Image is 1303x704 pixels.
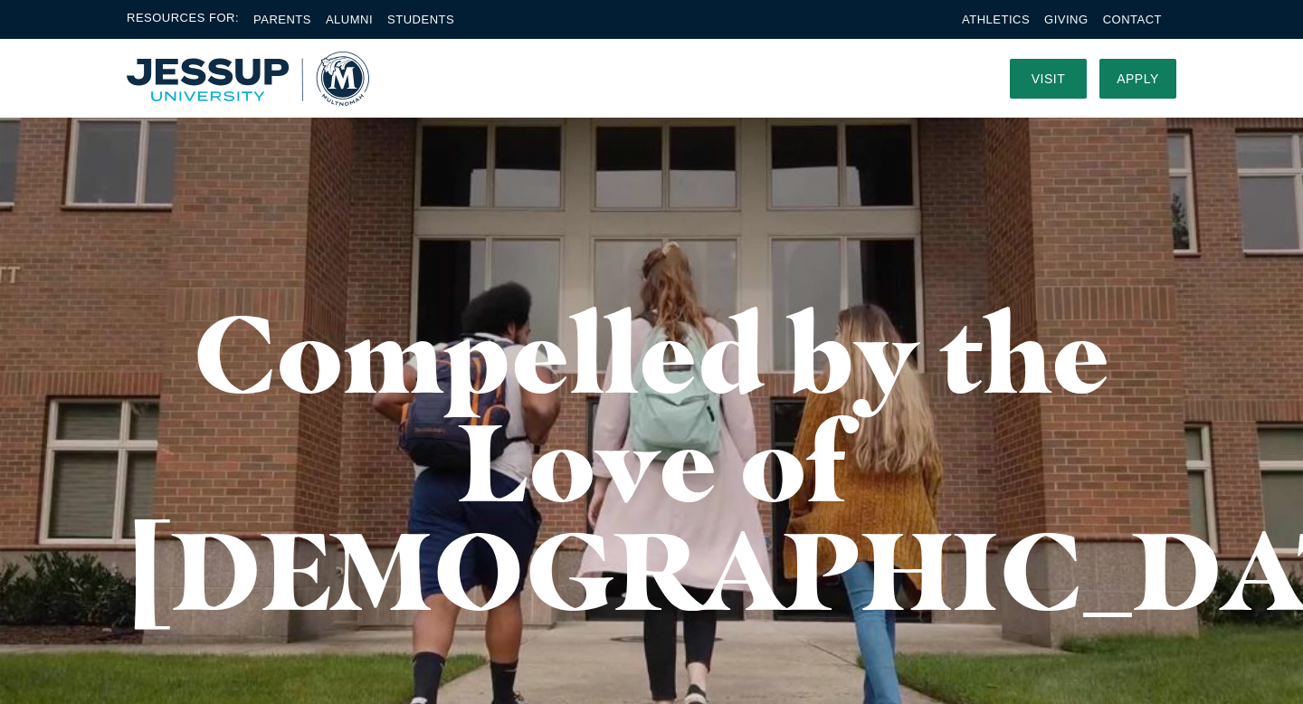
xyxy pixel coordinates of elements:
a: Athletics [962,13,1030,26]
span: Resources For: [127,9,239,30]
a: Parents [253,13,311,26]
a: Home [127,52,369,106]
a: Giving [1044,13,1089,26]
a: Visit [1010,59,1087,99]
img: Multnomah University Logo [127,52,369,106]
a: Contact [1103,13,1162,26]
a: Alumni [326,13,373,26]
a: Students [387,13,454,26]
a: Apply [1099,59,1176,99]
h1: Compelled by the Love of [DEMOGRAPHIC_DATA] [127,299,1176,624]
